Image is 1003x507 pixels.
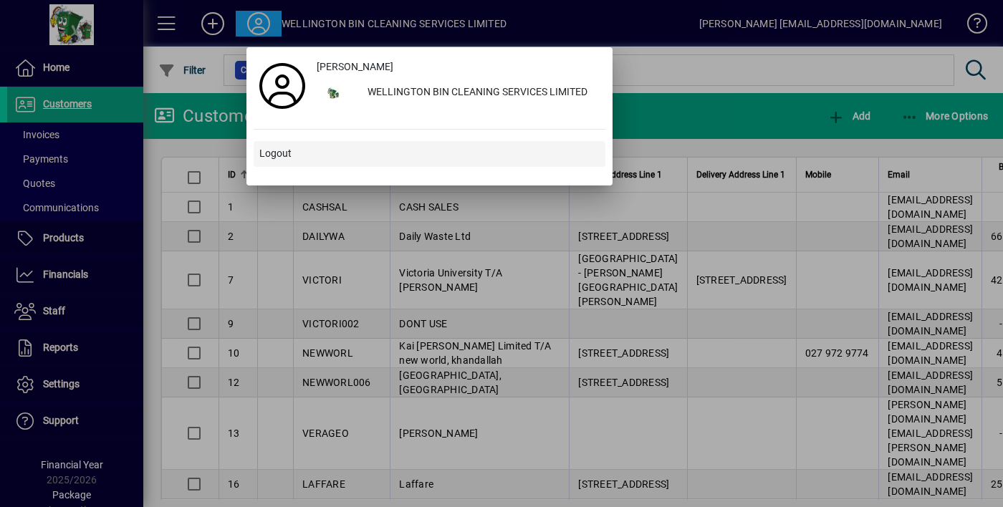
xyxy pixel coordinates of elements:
span: Logout [259,146,292,161]
a: [PERSON_NAME] [311,54,605,80]
span: [PERSON_NAME] [317,59,393,74]
div: WELLINGTON BIN CLEANING SERVICES LIMITED [356,80,605,106]
button: Logout [254,141,605,167]
button: WELLINGTON BIN CLEANING SERVICES LIMITED [311,80,605,106]
a: Profile [254,73,311,99]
